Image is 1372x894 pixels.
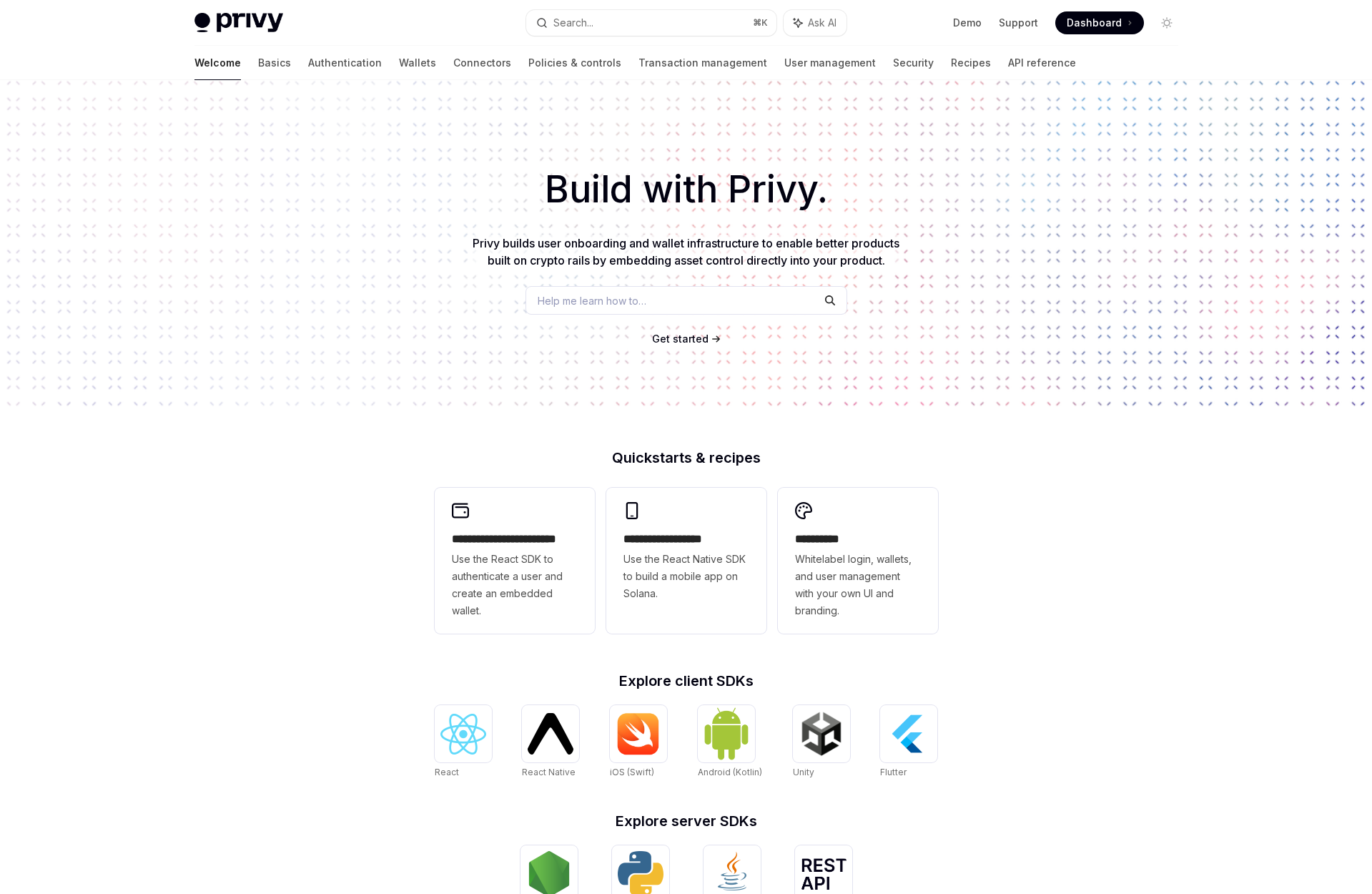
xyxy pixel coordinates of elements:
img: React [440,714,486,755]
a: Basics [258,46,291,80]
a: Transaction management [638,46,767,80]
h2: Explore server SDKs [435,814,938,828]
img: Android (Kotlin) [704,707,749,760]
a: **** **** **** ***Use the React Native SDK to build a mobile app on Solana. [606,488,766,634]
a: React NativeReact Native [522,705,579,780]
a: Authentication [308,46,382,80]
a: Welcome [194,46,241,80]
a: API reference [1008,46,1076,80]
img: light logo [194,13,283,33]
span: Use the React SDK to authenticate a user and create an embedded wallet. [452,551,578,619]
a: Android (Kotlin)Android (Kotlin) [698,705,762,780]
span: Privy builds user onboarding and wallet infrastructure to enable better products built on crypto ... [473,236,899,267]
span: Use the React Native SDK to build a mobile app on Solana. [623,551,749,602]
h2: Explore client SDKs [435,674,938,688]
span: React [435,767,459,777]
a: UnityUnity [793,705,850,780]
a: **** *****Whitelabel login, wallets, and user management with your own UI and branding. [778,488,938,634]
a: Support [999,16,1038,30]
a: Dashboard [1055,11,1144,34]
span: Unity [793,767,814,777]
button: Ask AI [784,10,847,36]
span: iOS (Swift) [610,767,654,777]
a: Security [893,46,934,80]
span: Flutter [880,767,907,777]
img: Flutter [886,711,932,757]
span: ⌘ K [753,17,768,29]
span: Ask AI [808,16,836,30]
a: iOS (Swift)iOS (Swift) [610,705,667,780]
a: Policies & controls [528,46,621,80]
img: Unity [799,711,844,757]
span: Android (Kotlin) [698,767,762,777]
img: React Native [528,713,573,754]
a: Get started [652,332,709,346]
img: iOS (Swift) [616,712,661,755]
a: FlutterFlutter [880,705,937,780]
span: Help me learn how to… [538,293,646,308]
h2: Quickstarts & recipes [435,451,938,465]
a: ReactReact [435,705,492,780]
a: User management [784,46,876,80]
h1: Build with Privy. [23,162,1349,217]
span: Whitelabel login, wallets, and user management with your own UI and branding. [795,551,921,619]
div: Search... [553,14,593,31]
button: Search...⌘K [526,10,776,36]
a: Recipes [951,46,991,80]
span: React Native [522,767,576,777]
a: Wallets [399,46,436,80]
button: Toggle dark mode [1155,11,1178,34]
img: REST API [801,858,847,890]
span: Dashboard [1067,16,1122,30]
span: Get started [652,333,709,345]
a: Connectors [453,46,511,80]
a: Demo [953,16,982,30]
